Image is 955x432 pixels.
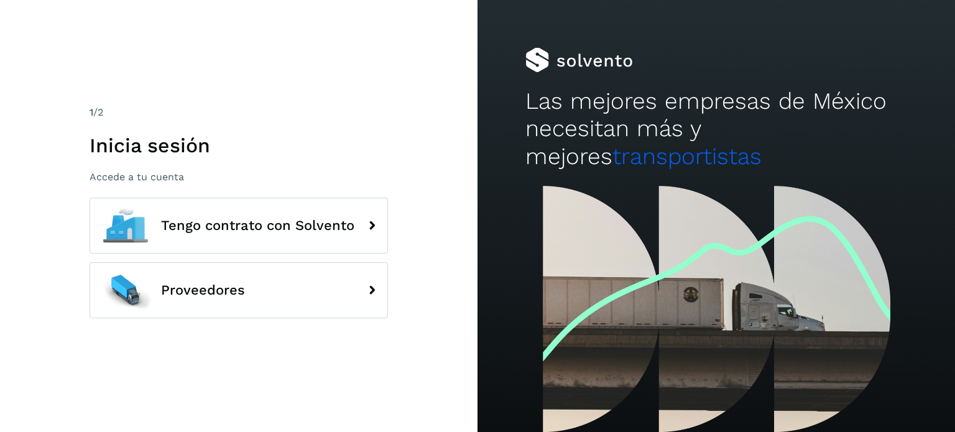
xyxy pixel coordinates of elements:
[90,134,388,157] h1: Inicia sesión
[90,262,388,318] button: Proveedores
[90,106,93,118] span: 1
[90,105,388,120] div: /2
[525,88,907,170] h2: Las mejores empresas de México necesitan más y mejores
[161,218,354,233] span: Tengo contrato con Solvento
[90,171,388,183] p: Accede a tu cuenta
[612,143,762,170] span: transportistas
[161,283,245,298] span: Proveedores
[90,198,388,254] button: Tengo contrato con Solvento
